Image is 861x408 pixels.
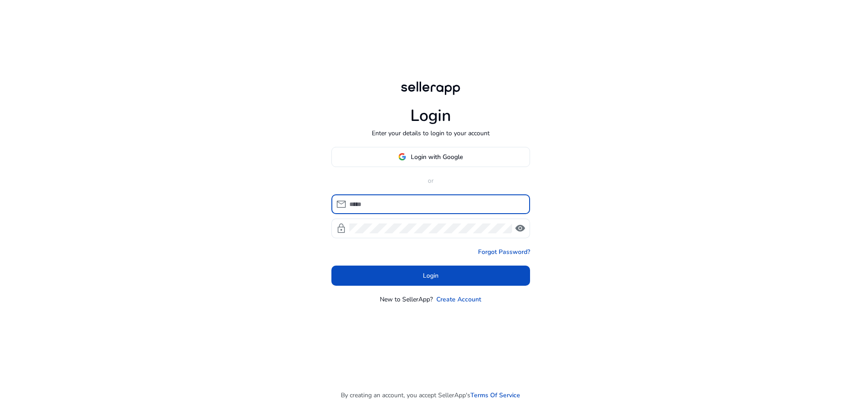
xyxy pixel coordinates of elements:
h1: Login [410,106,451,125]
p: Enter your details to login to your account [372,129,490,138]
span: lock [336,223,347,234]
button: Login with Google [331,147,530,167]
span: visibility [515,223,526,234]
a: Forgot Password? [478,247,530,257]
a: Create Account [436,295,481,304]
p: or [331,176,530,185]
span: Login [423,271,439,280]
img: google-logo.svg [398,153,406,161]
span: mail [336,199,347,210]
a: Terms Of Service [470,391,520,400]
button: Login [331,266,530,286]
span: Login with Google [411,152,463,162]
p: New to SellerApp? [380,295,433,304]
